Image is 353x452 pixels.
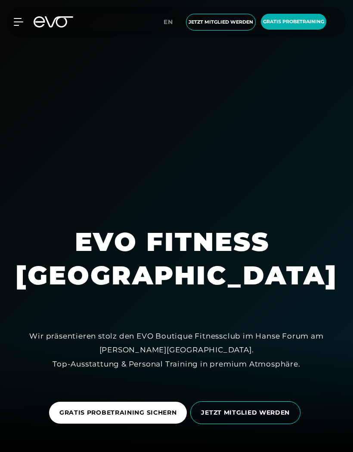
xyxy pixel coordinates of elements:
[201,408,290,417] span: JETZT MITGLIED WERDEN
[49,395,191,430] a: GRATIS PROBETRAINING SICHERN
[15,225,338,292] h1: EVO FITNESS [GEOGRAPHIC_DATA]
[263,18,324,25] span: Gratis Probetraining
[190,395,304,431] a: JETZT MITGLIED WERDEN
[183,14,258,31] a: Jetzt Mitglied werden
[189,18,253,26] span: Jetzt Mitglied werden
[164,17,178,27] a: en
[59,408,177,417] span: GRATIS PROBETRAINING SICHERN
[164,18,173,26] span: en
[258,14,329,31] a: Gratis Probetraining
[7,329,346,371] div: Wir präsentieren stolz den EVO Boutique Fitnessclub im Hanse Forum am [PERSON_NAME][GEOGRAPHIC_DA...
